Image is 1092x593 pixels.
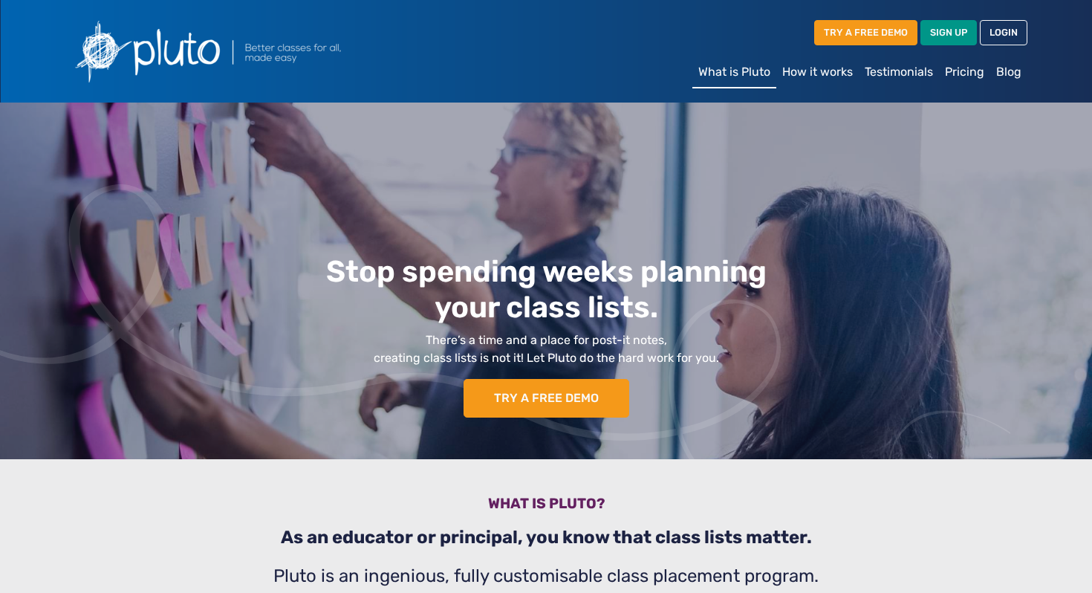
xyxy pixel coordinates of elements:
img: Pluto logo with the text Better classes for all, made easy [65,12,421,91]
b: As an educator or principal, you know that class lists matter. [281,527,812,548]
p: There’s a time and a place for post-it notes, creating class lists is not it! Let Pluto do the ha... [164,331,929,367]
a: What is Pluto [692,57,776,88]
a: TRY A FREE DEMO [814,20,917,45]
a: Testimonials [859,57,939,87]
a: SIGN UP [920,20,977,45]
a: Pricing [939,57,990,87]
h3: What is pluto? [74,495,1018,518]
h1: Stop spending weeks planning your class lists. [164,254,929,325]
a: LOGIN [980,20,1027,45]
a: Blog [990,57,1027,87]
a: How it works [776,57,859,87]
a: TRY A FREE DEMO [464,379,629,418]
